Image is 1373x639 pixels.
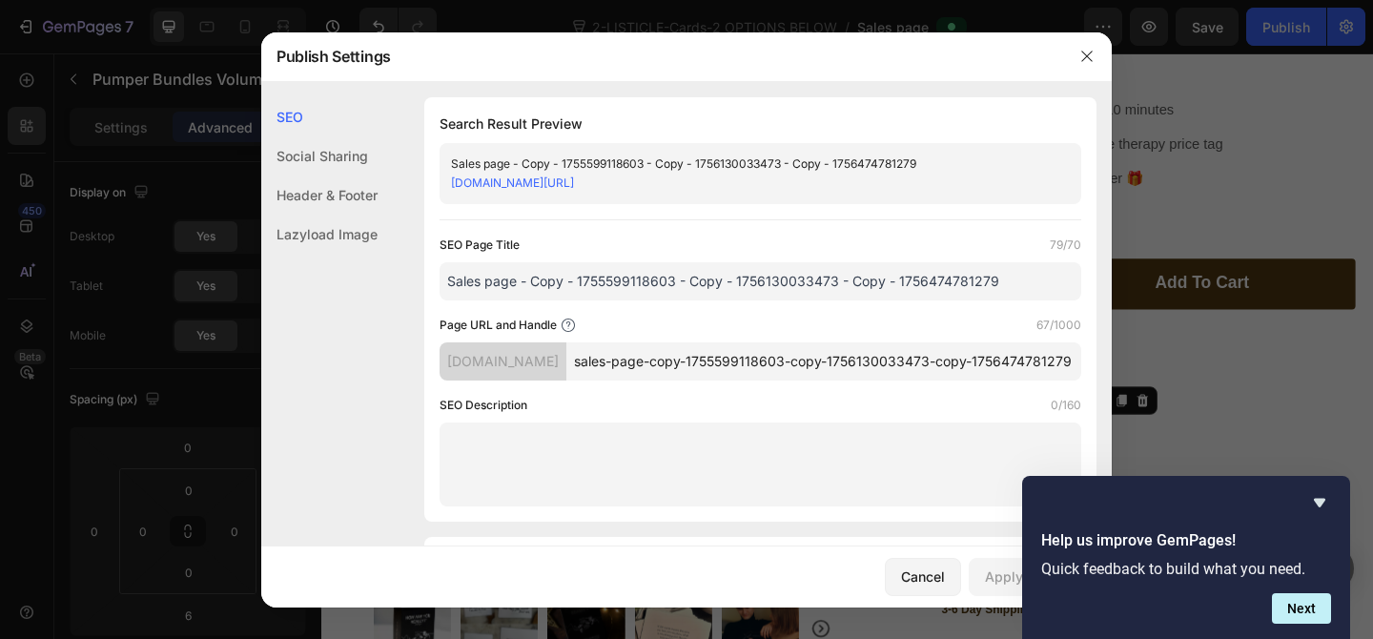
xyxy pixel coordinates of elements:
label: 79/70 [1050,236,1081,255]
div: Header & Footer [261,175,378,215]
label: 67/1000 [1036,316,1081,335]
img: CIumv63twf4CEAE=.png [640,443,663,466]
h2: Help us improve GemPages! [1041,529,1331,552]
div: Quantity [617,173,1125,204]
div: SEO [261,97,378,136]
strong: 30-Day Return [846,597,930,611]
div: Cancel [901,567,945,587]
div: Publish Settings [261,31,1062,81]
input: Title [440,262,1081,300]
div: Help us improve GemPages! [1041,491,1331,624]
input: Handle [566,342,1081,381]
p: Deep conversations without the therapy price tag [650,88,981,111]
span: Perfect Gift [1000,597,1067,611]
button: Pumper Bundles Volume Discount [625,403,776,506]
label: SEO Page Title [440,236,520,255]
label: Page URL and Handle [440,316,557,335]
button: Add to cart [791,223,1125,278]
legend: Your Set ↓ [617,287,685,315]
button: Apply Settings [969,558,1096,596]
button: Carousel Next Arrow [532,614,555,637]
div: Apply Settings [985,567,1080,587]
button: Hide survey [1308,491,1331,514]
h1: Search Result Preview [440,113,1081,135]
p: The gift that brings people closer 🎁 [650,125,981,148]
p: Reconnect emotionally in just 10 minutes [650,51,981,73]
button: Cancel [885,558,961,596]
p: Quick feedback to build what you need. [1041,560,1331,578]
span: 3-6 Day Shipping [675,597,775,611]
input: quantity [661,224,707,275]
div: Pumper Bundles Volume Discount [641,369,831,386]
button: decrement [618,224,661,275]
label: 0/160 [1051,396,1081,415]
div: Lazyload Image [261,215,378,254]
div: Social Sharing [261,136,378,175]
p: Feel truly seen and understood [650,13,981,36]
a: [DOMAIN_NAME][URL] [451,175,574,190]
button: Next question [1272,593,1331,624]
div: Sales page - Copy - 1755599118603 - Copy - 1756130033473 - Copy - 1756474781279 [451,155,1038,174]
div: [DOMAIN_NAME] [440,342,566,381]
label: SEO Description [440,396,527,415]
button: increment [707,224,749,275]
div: Pumper Bundles Volume Discount [678,415,761,495]
div: Add to cart [907,237,1009,264]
